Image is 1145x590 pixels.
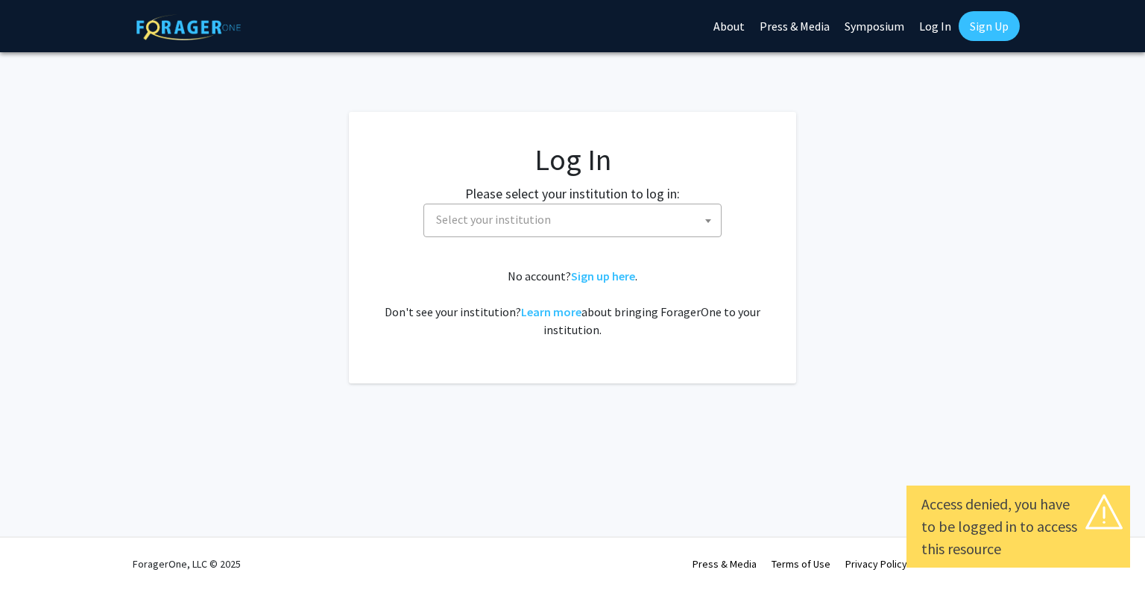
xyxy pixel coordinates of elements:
[430,204,721,235] span: Select your institution
[921,493,1115,560] div: Access denied, you have to be logged in to access this resource
[845,557,907,571] a: Privacy Policy
[133,538,241,590] div: ForagerOne, LLC © 2025
[136,14,241,40] img: ForagerOne Logo
[379,267,766,339] div: No account? . Don't see your institution? about bringing ForagerOne to your institution.
[772,557,830,571] a: Terms of Use
[521,304,581,319] a: Learn more about bringing ForagerOne to your institution
[379,142,766,178] h1: Log In
[693,557,757,571] a: Press & Media
[959,11,1020,41] a: Sign Up
[423,204,722,237] span: Select your institution
[465,183,680,204] label: Please select your institution to log in:
[436,212,551,227] span: Select your institution
[571,269,635,283] a: Sign up here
